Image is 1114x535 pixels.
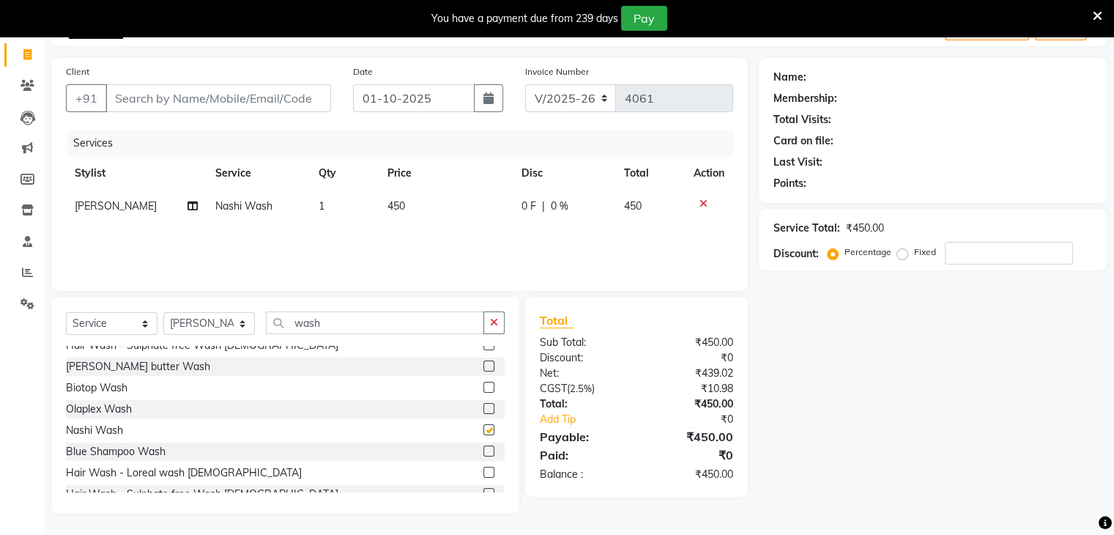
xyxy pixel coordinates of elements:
[529,412,654,427] a: Add Tip
[773,91,837,106] div: Membership:
[525,65,589,78] label: Invoice Number
[773,176,806,191] div: Points:
[846,221,884,236] div: ₹450.00
[636,428,744,446] div: ₹450.00
[540,382,567,395] span: CGST
[66,423,123,438] div: Nashi Wash
[66,65,89,78] label: Client
[66,402,132,417] div: Olaplex Wash
[914,246,936,259] label: Fixed
[66,444,166,460] div: Blue Shampoo Wash
[773,112,831,128] div: Total Visits:
[513,157,615,190] th: Disc
[636,366,744,381] div: ₹439.02
[685,157,733,190] th: Action
[636,381,744,396] div: ₹10.98
[542,199,545,214] span: |
[570,383,592,394] span: 2.5%
[66,338,338,353] div: Hair Wash - Sulphate free Wash [DEMOGRAPHIC_DATA]
[636,335,744,350] div: ₹450.00
[636,350,744,366] div: ₹0
[387,199,405,213] span: 450
[66,487,338,502] div: Hair Wash - Sulphate free Wash [DEMOGRAPHIC_DATA]
[310,157,379,190] th: Qty
[624,199,642,213] span: 450
[431,11,618,26] div: You have a payment due from 239 days
[773,155,822,170] div: Last Visit:
[66,380,127,396] div: Biotop Wash
[66,157,207,190] th: Stylist
[621,6,667,31] button: Pay
[207,157,310,190] th: Service
[521,199,536,214] span: 0 F
[105,84,331,112] input: Search by Name/Mobile/Email/Code
[636,396,744,412] div: ₹450.00
[379,157,513,190] th: Price
[66,465,302,481] div: Hair Wash - Loreal wash [DEMOGRAPHIC_DATA]
[844,246,891,259] label: Percentage
[636,467,744,482] div: ₹450.00
[529,366,636,381] div: Net:
[529,428,636,446] div: Payable:
[353,65,373,78] label: Date
[75,199,157,213] span: [PERSON_NAME]
[636,446,744,464] div: ₹0
[266,311,484,334] input: Search or Scan
[615,157,685,190] th: Total
[529,335,636,350] div: Sub Total:
[66,359,210,374] div: [PERSON_NAME] butter Wash
[654,412,743,427] div: ₹0
[319,199,324,213] span: 1
[529,396,636,412] div: Total:
[66,84,107,112] button: +91
[773,70,806,85] div: Name:
[67,130,744,157] div: Services
[773,133,833,149] div: Card on file:
[773,221,840,236] div: Service Total:
[773,246,819,262] div: Discount:
[551,199,568,214] span: 0 %
[215,199,272,213] span: Nashi Wash
[529,350,636,366] div: Discount:
[529,446,636,464] div: Paid:
[529,381,636,396] div: ( )
[529,467,636,482] div: Balance :
[540,313,573,328] span: Total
